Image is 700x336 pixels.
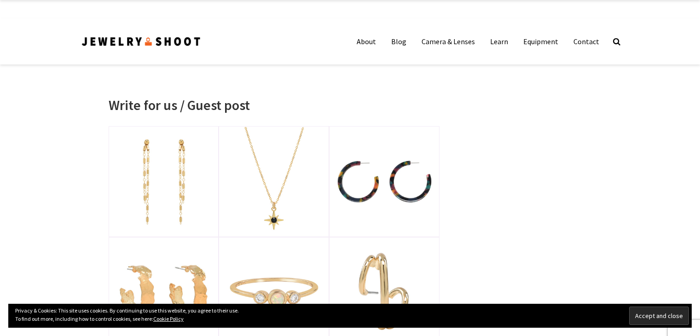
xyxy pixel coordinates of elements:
[350,32,383,51] a: About
[415,32,482,51] a: Camera & Lenses
[516,32,565,51] a: Equipment
[81,35,202,48] img: Jewelry Photographer Bay Area - San Francisco | Nationwide via Mail
[567,32,606,51] a: Contact
[629,307,689,325] input: Accept and close
[8,304,692,328] div: Privacy & Cookies: This site uses cookies. By continuing to use this website, you agree to their ...
[483,32,515,51] a: Learn
[384,32,413,51] a: Blog
[109,97,440,113] h1: Write for us / Guest post
[153,315,184,322] a: Cookie Policy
